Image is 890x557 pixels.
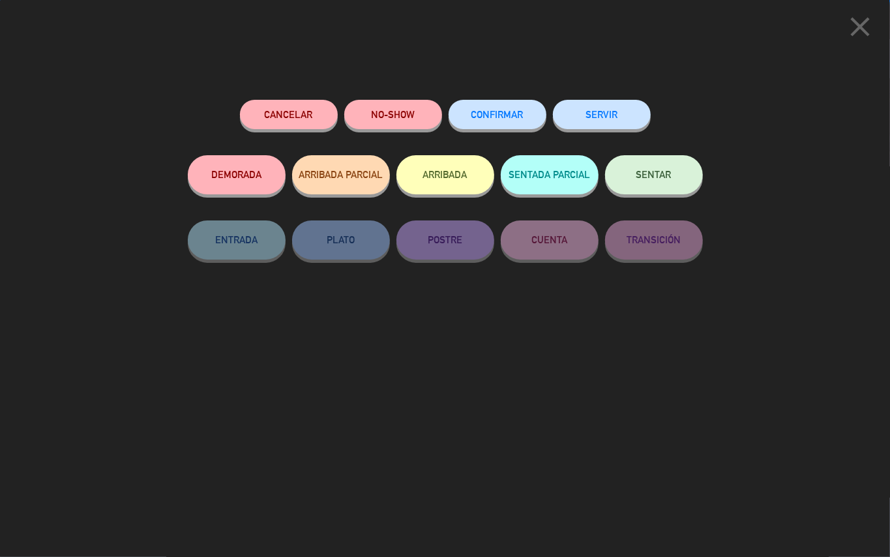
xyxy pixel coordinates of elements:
[636,169,672,180] span: SENTAR
[188,155,286,194] button: DEMORADA
[471,109,524,120] span: CONFIRMAR
[605,220,703,260] button: TRANSICIÓN
[240,100,338,129] button: Cancelar
[188,220,286,260] button: ENTRADA
[344,100,442,129] button: NO-SHOW
[840,10,880,48] button: close
[292,155,390,194] button: ARRIBADA PARCIAL
[844,10,876,43] i: close
[449,100,546,129] button: CONFIRMAR
[396,220,494,260] button: POSTRE
[553,100,651,129] button: SERVIR
[501,155,599,194] button: SENTADA PARCIAL
[292,220,390,260] button: PLATO
[501,220,599,260] button: CUENTA
[396,155,494,194] button: ARRIBADA
[605,155,703,194] button: SENTAR
[299,169,383,180] span: ARRIBADA PARCIAL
